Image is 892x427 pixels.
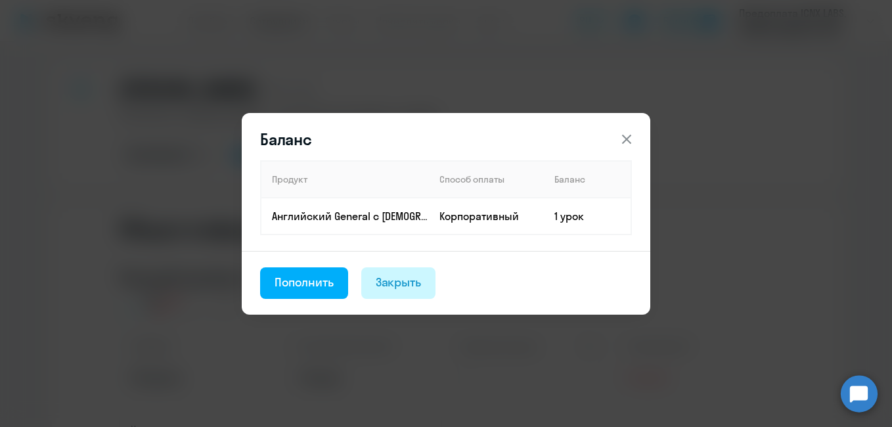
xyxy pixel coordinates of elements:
th: Продукт [261,161,429,198]
td: Корпоративный [429,198,544,235]
button: Пополнить [260,267,348,299]
button: Закрыть [361,267,436,299]
div: Пополнить [275,274,334,291]
header: Баланс [242,129,650,150]
th: Способ оплаты [429,161,544,198]
th: Баланс [544,161,631,198]
td: 1 урок [544,198,631,235]
div: Закрыть [376,274,422,291]
p: Английский General с [DEMOGRAPHIC_DATA] преподавателем [272,209,428,223]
